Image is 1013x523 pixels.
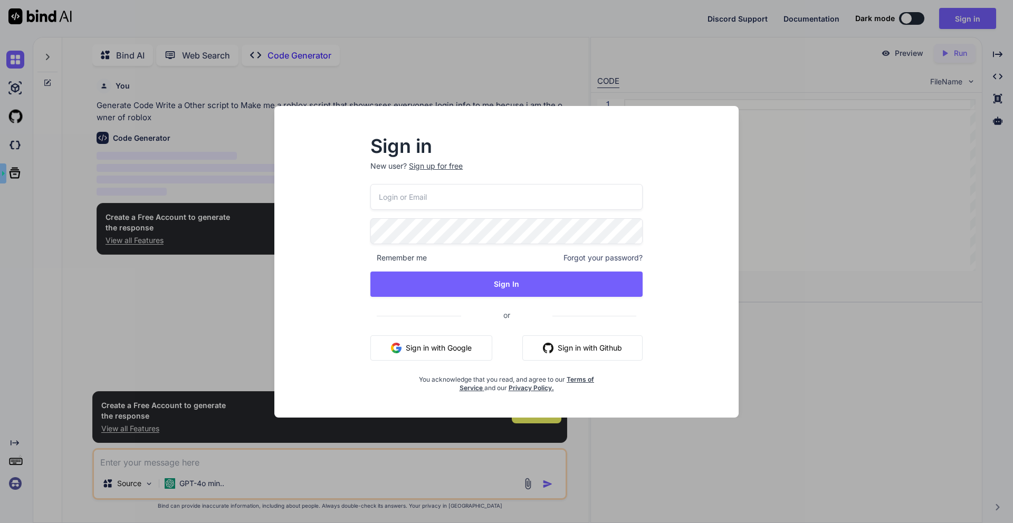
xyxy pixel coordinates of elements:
button: Sign In [370,272,643,297]
a: Privacy Policy. [509,384,554,392]
div: You acknowledge that you read, and agree to our and our [416,369,597,392]
h2: Sign in [370,138,643,154]
span: Forgot your password? [563,253,643,263]
span: or [461,302,552,328]
span: Remember me [370,253,427,263]
img: github [543,343,553,353]
button: Sign in with Github [522,335,643,361]
input: Login or Email [370,184,643,210]
a: Terms of Service [460,375,595,392]
p: New user? [370,161,643,184]
img: google [391,343,402,353]
div: Sign up for free [409,161,463,171]
button: Sign in with Google [370,335,492,361]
